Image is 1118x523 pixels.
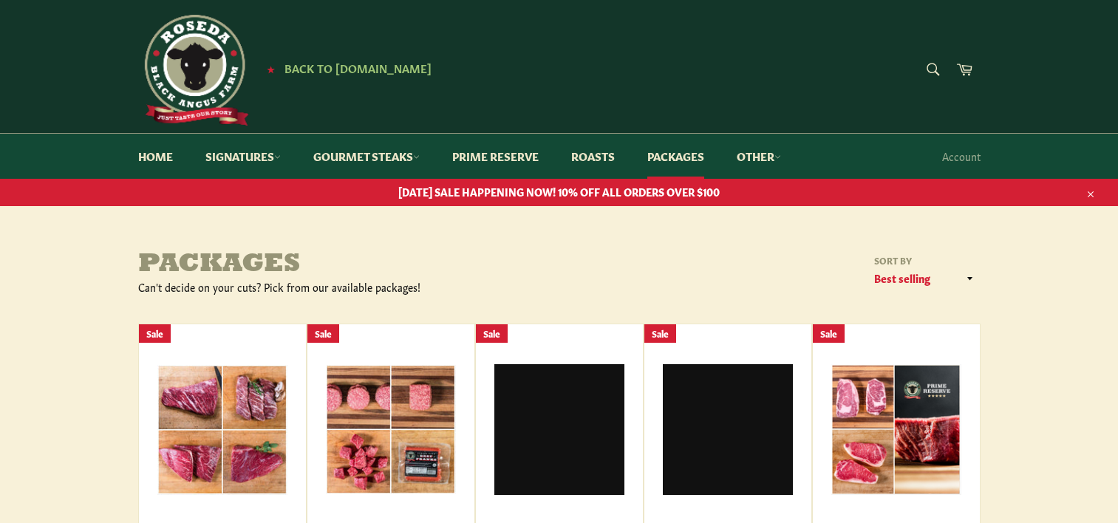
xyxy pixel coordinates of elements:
[326,365,456,494] img: Favorites Sampler
[138,280,559,294] div: Can't decide on your cuts? Pick from our available packages!
[284,60,432,75] span: Back to [DOMAIN_NAME]
[722,134,796,179] a: Other
[556,134,630,179] a: Roasts
[476,324,508,343] div: Sale
[831,364,961,495] img: Prime Reserve Basics Bundle
[267,63,275,75] span: ★
[813,324,845,343] div: Sale
[870,254,981,267] label: Sort by
[644,324,676,343] div: Sale
[633,134,719,179] a: Packages
[259,63,432,75] a: ★ Back to [DOMAIN_NAME]
[437,134,553,179] a: Prime Reserve
[138,250,559,280] h1: Packages
[307,324,339,343] div: Sale
[123,134,188,179] a: Home
[935,134,988,178] a: Account
[299,134,434,179] a: Gourmet Steaks
[191,134,296,179] a: Signatures
[138,15,249,126] img: Roseda Beef
[139,324,171,343] div: Sale
[157,365,287,495] img: Passport Pack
